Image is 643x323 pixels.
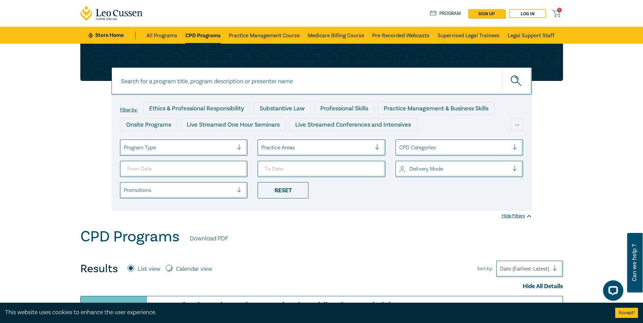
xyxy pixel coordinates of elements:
a: All Programs [146,27,177,44]
div: ... [511,118,523,131]
div: Substantive Law [254,102,311,115]
div: Pre-Recorded Webcasts [231,134,309,147]
input: select [124,144,125,151]
div: Hide All Details [80,282,563,291]
label: Calendar view [176,265,212,274]
a: Legal Support Staff [508,27,555,44]
a: Supervised Legal Practice — Navigating Obligations and Risks CPD Points1 [155,301,434,311]
iframe: LiveChat chat widget [598,278,626,306]
input: select [124,187,125,194]
div: Live Streamed One Hour Seminars [181,118,286,131]
div: Practice Management & Business Skills [378,102,495,115]
label: List view [138,265,160,274]
div: Live Streamed Practical Workshops [120,134,227,147]
input: select [399,165,401,173]
a: Supervised Legal Trainees [438,27,500,44]
div: Professional Skills [314,102,374,115]
span: Sort by: [477,265,493,273]
h3: Supervised Legal Practice — Navigating Obligations and Risks [155,301,434,311]
label: Filter by: [120,107,138,113]
a: Pre-Recorded Webcasts [372,27,429,44]
div: Onsite Programs [120,118,177,131]
div: Reset [258,182,308,198]
input: select [399,144,401,151]
a: Practice Management Course [229,27,300,44]
h1: CPD Programs [80,228,180,245]
a: Log in [509,9,546,18]
input: From Date [120,161,248,177]
div: National Programs [390,134,452,147]
div: Hide Filters [502,213,532,219]
span: 0 [557,8,562,12]
button: Accept cookies [615,308,638,318]
a: CPD Programs [185,27,221,44]
div: Live Streamed Conferences and Intensives [289,118,417,131]
h4: Results [80,262,118,276]
input: To Date [258,161,385,177]
a: Download PDF [190,234,228,243]
h3: $ 175.00 [517,301,556,317]
input: Search for a program title, program description or presenter name [112,67,532,95]
input: select [261,144,263,151]
a: Medicare Billing Course [308,27,364,44]
span: Can we help ? [631,237,638,288]
div: This website uses cookies to enhance the user experience. [5,308,605,317]
input: Sort by [500,265,501,273]
div: Ethics & Professional Responsibility [143,102,250,115]
a: Program [430,10,461,17]
div: 10 CPD Point Packages [312,134,386,147]
a: Store Home [88,31,136,39]
a: sign up [468,9,505,18]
